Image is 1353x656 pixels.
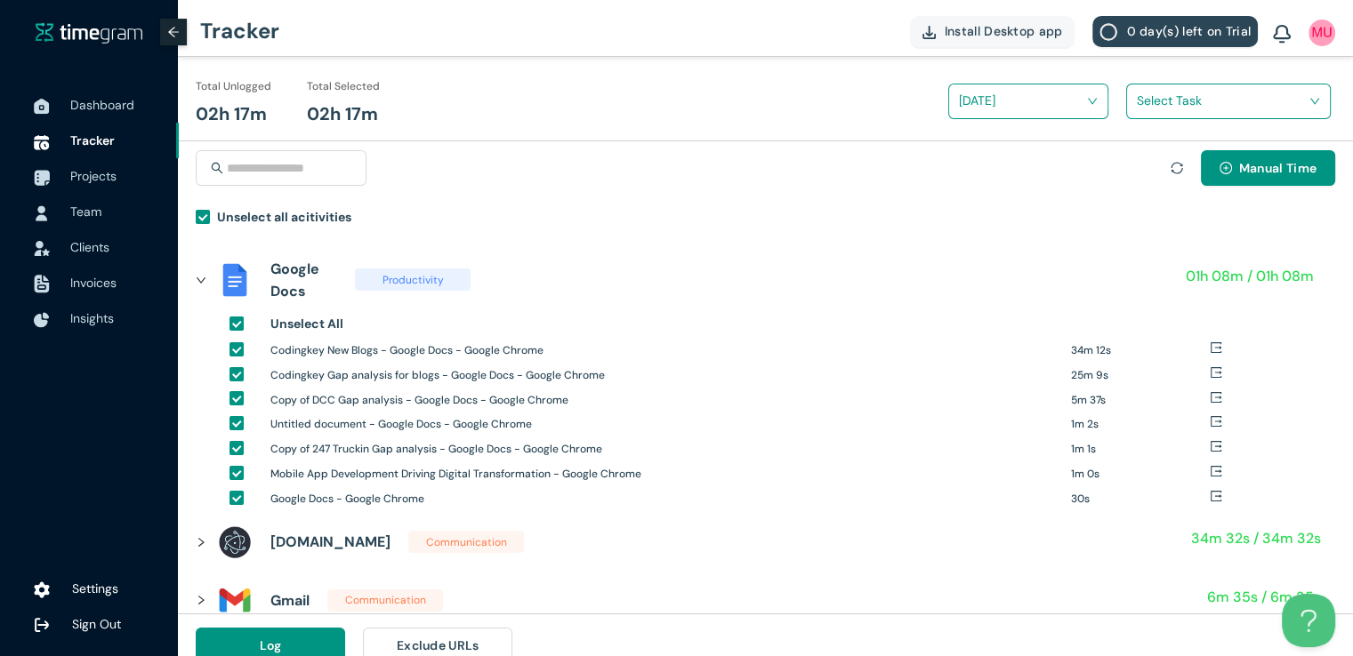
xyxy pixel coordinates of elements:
img: assets%2Ficons%2Ficons8-gmail-240.png [217,582,253,618]
span: Manual Time [1239,158,1317,178]
h1: Untitled document - Google Docs - Google Chrome [270,416,1058,433]
h1: Copy of 247 Truckin Gap analysis - Google Docs - Google Chrome [270,441,1058,458]
img: assets%2Ficons%2Felectron-logo.png [217,524,253,560]
iframe: Toggle Customer Support [1282,594,1335,647]
span: Log [260,636,282,655]
h1: Codingkey New Blogs - Google Docs - Google Chrome [270,342,1058,359]
span: arrow-left [167,26,180,38]
h1: Google Docs [270,258,337,302]
h1: 5m 37s [1071,392,1210,409]
h1: Tracker [200,4,279,58]
a: timegram [36,21,142,44]
h1: Unselect All [270,314,343,333]
h1: [DOMAIN_NAME] [270,531,391,553]
span: Team [70,204,101,220]
span: export [1210,490,1222,502]
span: Communication [408,531,524,553]
span: Install Desktop app [945,21,1063,41]
h1: Total Unlogged [196,78,271,95]
img: InsightsIcon [34,312,50,328]
img: InvoiceIcon [34,241,50,256]
button: 0 day(s) left on Trial [1092,16,1258,47]
h1: 1m 0s [1071,466,1210,483]
h1: Gmail [270,589,310,612]
span: export [1210,465,1222,477]
span: Projects [70,168,117,184]
span: export [1210,341,1222,354]
h1: 1m 2s [1071,416,1210,433]
span: sync [1171,162,1183,174]
span: plus-circle [1220,162,1232,176]
h1: Google Docs - Google Chrome [270,491,1058,508]
span: Dashboard [70,97,134,113]
h1: Mobile App Development Driving Digital Transformation - Google Chrome [270,466,1058,483]
span: Tracker [70,132,115,148]
span: Exclude URLs [397,636,479,655]
span: Productivity [355,268,471,291]
span: Invoices [70,275,117,291]
h1: 30s [1071,491,1210,508]
img: UserIcon [34,205,50,221]
img: assets%2Ficons%2Fdocs_official.png [217,262,253,298]
span: Communication [327,589,443,612]
h1: Total Selected [307,78,380,95]
h1: 34m 12s [1071,342,1210,359]
img: settings.78e04af822cf15d41b38c81147b09f22.svg [34,581,50,599]
img: logOut.ca60ddd252d7bab9102ea2608abe0238.svg [34,617,50,633]
span: 0 day(s) left on Trial [1126,21,1251,41]
span: right [196,595,206,605]
h1: 02h 17m [307,100,378,128]
span: export [1210,366,1222,379]
span: Settings [72,580,118,596]
span: right [196,537,206,548]
span: Insights [70,310,114,326]
h1: 6m 35s / 6m 35s [1207,586,1321,608]
span: export [1210,415,1222,428]
span: search [211,162,223,174]
span: right [196,275,206,285]
h1: Unselect all acitivities [217,207,351,227]
span: export [1210,391,1222,404]
img: DashboardIcon [34,99,50,115]
h1: 02h 17m [196,100,267,128]
button: Install Desktop app [910,16,1075,47]
img: timegram [36,22,142,44]
span: export [1210,440,1222,452]
img: ProjectIcon [34,170,50,186]
img: InvoiceIcon [34,275,50,293]
span: Sign Out [72,616,121,632]
h1: Codingkey Gap analysis for blogs - Google Docs - Google Chrome [270,367,1058,384]
img: BellIcon [1273,25,1291,44]
h1: 25m 9s [1071,367,1210,384]
h1: Copy of DCC Gap analysis - Google Docs - Google Chrome [270,392,1058,409]
h1: 01h 08m / 01h 08m [1186,265,1314,287]
button: plus-circleManual Time [1201,150,1335,186]
img: DownloadApp [922,26,936,39]
h1: 1m 1s [1071,441,1210,458]
span: Clients [70,239,109,255]
h1: 34m 32s / 34m 32s [1191,527,1321,549]
img: UserIcon [1309,20,1335,46]
img: TimeTrackerIcon [34,134,50,150]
